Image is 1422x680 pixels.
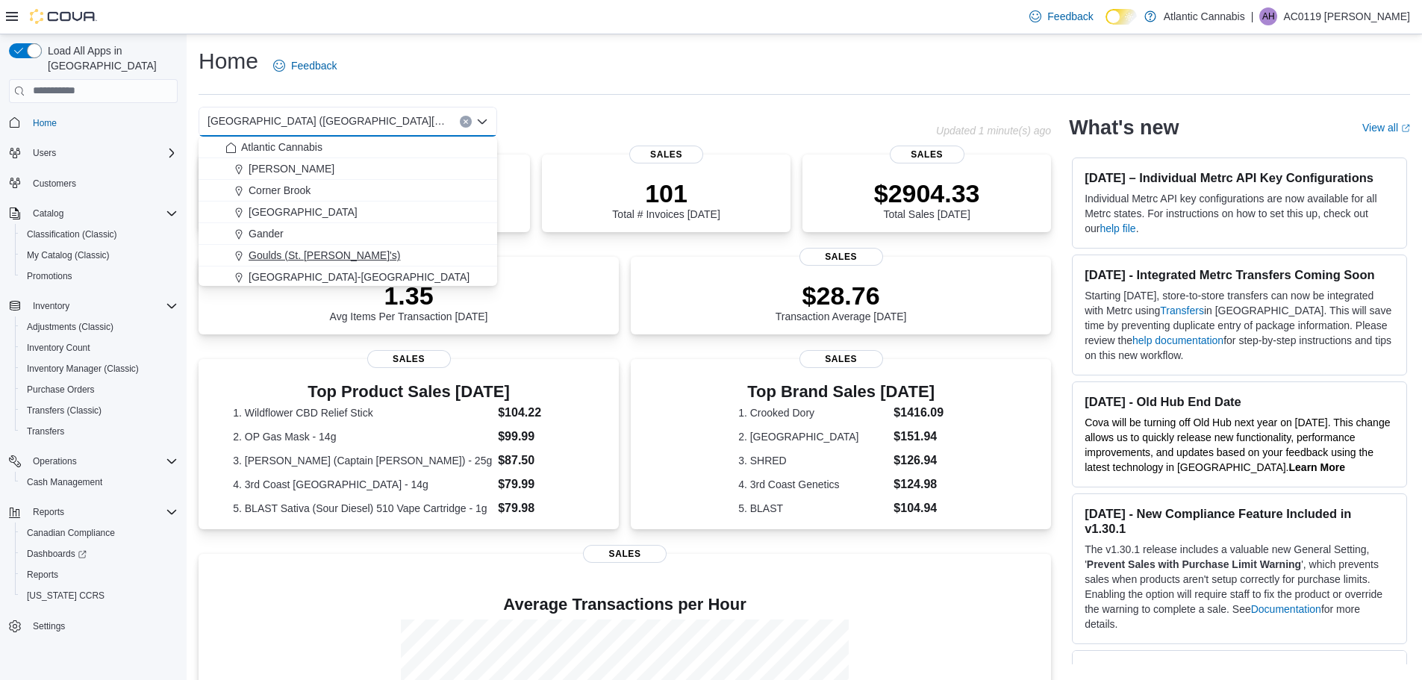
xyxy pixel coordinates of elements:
[21,566,178,584] span: Reports
[27,617,178,635] span: Settings
[27,503,70,521] button: Reports
[498,475,584,493] dd: $79.99
[21,422,178,440] span: Transfers
[936,125,1051,137] p: Updated 1 minute(s) ago
[1069,116,1179,140] h2: What's new
[27,228,117,240] span: Classification (Classic)
[799,248,883,266] span: Sales
[21,339,178,357] span: Inventory Count
[33,208,63,219] span: Catalog
[21,566,64,584] a: Reports
[3,143,184,163] button: Users
[3,296,184,316] button: Inventory
[1023,1,1099,31] a: Feedback
[249,248,400,263] span: Goulds (St. [PERSON_NAME]'s)
[21,524,121,542] a: Canadian Compliance
[21,267,178,285] span: Promotions
[27,569,58,581] span: Reports
[233,453,492,468] dt: 3. [PERSON_NAME] (Captain [PERSON_NAME]) - 25g
[27,425,64,437] span: Transfers
[1251,603,1321,615] a: Documentation
[27,174,178,193] span: Customers
[738,383,944,401] h3: Top Brand Sales [DATE]
[3,615,184,637] button: Settings
[21,381,178,399] span: Purchase Orders
[15,224,184,245] button: Classification (Classic)
[738,429,888,444] dt: 2. [GEOGRAPHIC_DATA]
[1259,7,1277,25] div: AC0119 Hookey Dominique
[21,524,178,542] span: Canadian Compliance
[15,472,184,493] button: Cash Management
[21,587,110,605] a: [US_STATE] CCRS
[21,473,108,491] a: Cash Management
[27,113,178,132] span: Home
[874,178,980,208] p: $2904.33
[9,106,178,676] nav: Complex example
[15,543,184,564] a: Dashboards
[15,245,184,266] button: My Catalog (Classic)
[199,245,497,266] button: Goulds (St. [PERSON_NAME]'s)
[291,58,337,73] span: Feedback
[21,360,145,378] a: Inventory Manager (Classic)
[211,596,1039,614] h4: Average Transactions per Hour
[199,137,497,158] button: Atlantic Cannabis
[233,405,492,420] dt: 1. Wildflower CBD Relief Stick
[1289,461,1345,473] a: Learn More
[27,384,95,396] span: Purchase Orders
[21,402,107,419] a: Transfers (Classic)
[1085,191,1394,236] p: Individual Metrc API key configurations are now available for all Metrc states. For instructions ...
[1283,7,1410,25] p: AC0119 [PERSON_NAME]
[1251,7,1254,25] p: |
[498,499,584,517] dd: $79.98
[33,620,65,632] span: Settings
[1362,122,1410,134] a: View allExternal link
[894,404,944,422] dd: $1416.09
[738,405,888,420] dt: 1. Crooked Dory
[27,590,105,602] span: [US_STATE] CCRS
[42,43,178,73] span: Load All Apps in [GEOGRAPHIC_DATA]
[1085,542,1394,631] p: The v1.30.1 release includes a valuable new General Setting, ' ', which prevents sales when produ...
[208,112,445,130] span: [GEOGRAPHIC_DATA] ([GEOGRAPHIC_DATA][PERSON_NAME])
[1085,417,1390,473] span: Cova will be turning off Old Hub next year on [DATE]. This change allows us to quickly release ne...
[27,527,115,539] span: Canadian Compliance
[3,502,184,523] button: Reports
[27,321,113,333] span: Adjustments (Classic)
[33,300,69,312] span: Inventory
[3,451,184,472] button: Operations
[199,202,497,223] button: [GEOGRAPHIC_DATA]
[33,506,64,518] span: Reports
[33,455,77,467] span: Operations
[199,137,497,375] div: Choose from the following options
[21,381,101,399] a: Purchase Orders
[738,453,888,468] dt: 3. SHRED
[27,452,83,470] button: Operations
[460,116,472,128] button: Clear input
[1085,394,1394,409] h3: [DATE] - Old Hub End Date
[3,112,184,134] button: Home
[1085,506,1394,536] h3: [DATE] - New Compliance Feature Included in v1.30.1
[21,473,178,491] span: Cash Management
[1085,267,1394,282] h3: [DATE] - Integrated Metrc Transfers Coming Soon
[894,452,944,470] dd: $126.94
[1132,334,1223,346] a: help documentation
[21,246,116,264] a: My Catalog (Classic)
[1087,558,1301,570] strong: Prevent Sales with Purchase Limit Warning
[33,178,76,190] span: Customers
[27,144,178,162] span: Users
[894,428,944,446] dd: $151.94
[27,342,90,354] span: Inventory Count
[27,270,72,282] span: Promotions
[249,161,334,176] span: [PERSON_NAME]
[15,400,184,421] button: Transfers (Classic)
[15,266,184,287] button: Promotions
[267,51,343,81] a: Feedback
[249,183,311,198] span: Corner Brook
[27,617,71,635] a: Settings
[1160,305,1204,316] a: Transfers
[27,503,178,521] span: Reports
[33,117,57,129] span: Home
[27,297,75,315] button: Inventory
[21,402,178,419] span: Transfers (Classic)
